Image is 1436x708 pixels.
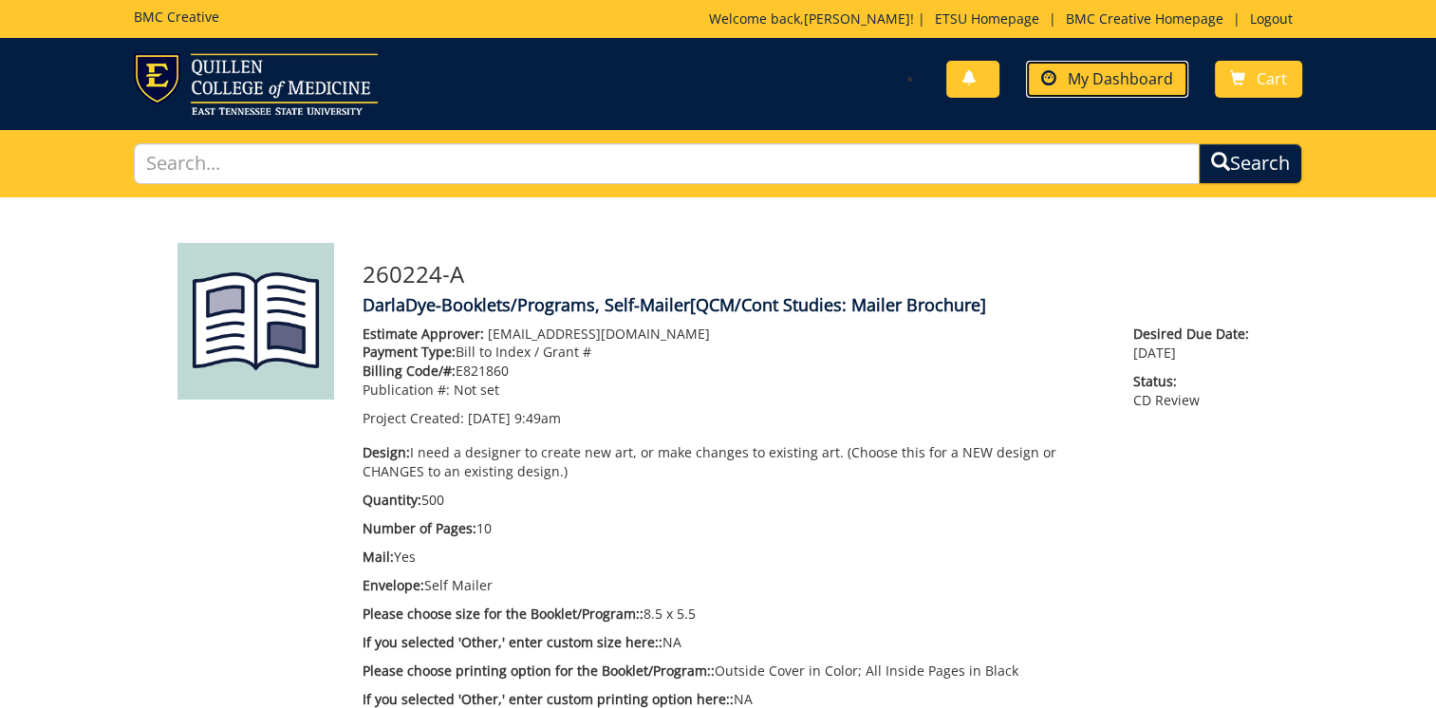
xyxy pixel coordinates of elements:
span: Envelope: [363,576,424,594]
input: Search... [134,143,1200,184]
span: Please choose printing option for the Booklet/Program:: [363,661,715,680]
h4: DarlaDye-Booklets/Programs, Self-Mailer [363,296,1259,315]
span: Please choose size for the Booklet/Program:: [363,605,643,623]
p: [DATE] [1133,325,1259,363]
a: Logout [1240,9,1302,28]
span: Cart [1257,68,1287,89]
span: Quantity: [363,491,421,509]
span: Number of Pages: [363,519,476,537]
p: CD Review [1133,372,1259,410]
a: ETSU Homepage [925,9,1049,28]
p: Self Mailer [363,576,1106,595]
a: My Dashboard [1026,61,1188,98]
p: 8.5 x 5.5 [363,605,1106,624]
span: Payment Type: [363,343,456,361]
p: Yes [363,548,1106,567]
span: My Dashboard [1068,68,1173,89]
span: Desired Due Date: [1133,325,1259,344]
p: Outside Cover in Color; All Inside Pages in Black [363,661,1106,680]
a: [PERSON_NAME] [804,9,910,28]
span: [DATE] 9:49am [468,409,561,427]
h3: 260224-A [363,262,1259,287]
span: Status: [1133,372,1259,391]
p: NA [363,633,1106,652]
img: ETSU logo [134,53,378,115]
h5: BMC Creative [134,9,219,24]
button: Search [1199,143,1302,184]
p: [EMAIL_ADDRESS][DOMAIN_NAME] [363,325,1106,344]
span: Project Created: [363,409,464,427]
a: BMC Creative Homepage [1056,9,1233,28]
span: Billing Code/#: [363,362,456,380]
span: Design: [363,443,410,461]
p: Bill to Index / Grant # [363,343,1106,362]
span: Estimate Approver: [363,325,484,343]
span: Not set [454,381,499,399]
img: Product featured image [177,243,334,400]
p: E821860 [363,362,1106,381]
span: [QCM/Cont Studies: Mailer Brochure] [690,293,986,316]
p: Welcome back, ! | | | [709,9,1302,28]
p: 500 [363,491,1106,510]
span: Publication #: [363,381,450,399]
span: If you selected 'Other,' enter custom size here:: [363,633,662,651]
a: Cart [1215,61,1302,98]
p: 10 [363,519,1106,538]
p: I need a designer to create new art, or make changes to existing art. (Choose this for a NEW desi... [363,443,1106,481]
span: If you selected 'Other,' enter custom printing option here:: [363,690,734,708]
span: Mail: [363,548,394,566]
